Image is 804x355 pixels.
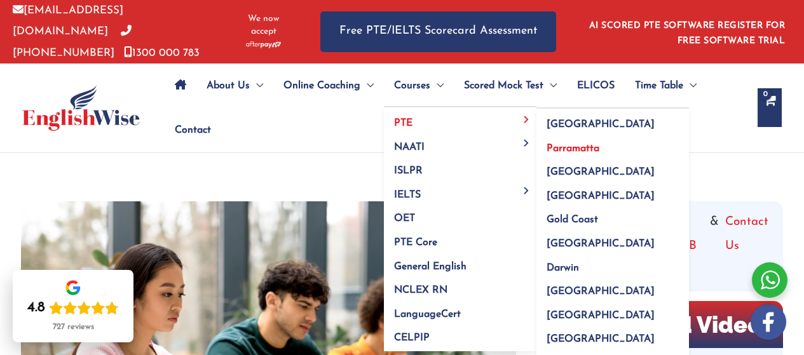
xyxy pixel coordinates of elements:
span: OET [394,213,415,224]
a: LanguageCert [384,298,536,322]
img: Afterpay-Logo [246,41,281,48]
span: [GEOGRAPHIC_DATA] [547,191,655,201]
a: 1300 000 783 [124,48,200,58]
span: Menu Toggle [430,64,444,108]
span: About Us [207,64,250,108]
span: Courses [394,64,430,108]
span: Scored Mock Test [464,64,543,108]
a: PTE Core [384,227,536,251]
a: IELTSMenu Toggle [384,178,536,203]
a: Scored Mock TestMenu Toggle [454,64,567,108]
span: [GEOGRAPHIC_DATA] [547,311,655,321]
span: Parramatta [547,144,599,154]
a: [GEOGRAPHIC_DATA] [536,276,689,300]
a: Time TableMenu Toggle [625,64,707,108]
a: [PHONE_NUMBER] [13,26,132,58]
span: Time Table [635,64,683,108]
a: [GEOGRAPHIC_DATA] [536,323,689,347]
span: Menu Toggle [360,64,374,108]
a: NCLEX RN [384,274,536,298]
a: [EMAIL_ADDRESS][DOMAIN_NAME] [13,5,123,37]
div: 727 reviews [53,322,94,332]
span: ELICOS [577,64,615,108]
a: AI SCORED PTE SOFTWARE REGISTER FOR FREE SOFTWARE TRIAL [589,21,786,46]
a: About UsMenu Toggle [196,64,273,108]
a: CoursesMenu Toggle [384,64,454,108]
a: Gold Coast [536,204,689,228]
span: We now accept [238,13,289,38]
a: NAATIMenu Toggle [384,131,536,155]
span: NCLEX RN [394,285,447,295]
span: Menu Toggle [519,116,534,123]
a: [GEOGRAPHIC_DATA] [536,180,689,204]
span: [GEOGRAPHIC_DATA] [547,119,655,130]
a: Online CoachingMenu Toggle [273,64,384,108]
span: ISLPR [394,166,423,176]
span: Contact [175,108,211,152]
div: Rating: 4.8 out of 5 [27,299,119,317]
a: [GEOGRAPHIC_DATA] [536,109,689,133]
a: PTEMenu Toggle [384,107,536,131]
span: General English [394,262,467,272]
a: General English [384,250,536,274]
span: [GEOGRAPHIC_DATA] [547,286,655,297]
img: white-facebook.png [751,304,786,340]
aside: Header Widget 1 [582,11,791,52]
span: [GEOGRAPHIC_DATA] [547,334,655,344]
span: Menu Toggle [683,64,697,108]
span: CELPIP [394,333,430,343]
span: [GEOGRAPHIC_DATA] [547,239,655,249]
span: PTE [394,118,412,128]
a: Free PTE/IELTS Scorecard Assessment [320,11,556,51]
span: IELTS [394,190,421,200]
span: NAATI [394,142,425,152]
span: [GEOGRAPHIC_DATA] [547,167,655,177]
span: Gold Coast [547,215,598,225]
span: PTE Core [394,238,437,248]
a: CELPIP [384,322,536,351]
img: cropped-ew-logo [22,85,140,131]
a: [GEOGRAPHIC_DATA] [536,156,689,180]
nav: Site Navigation: Main Menu [165,64,745,152]
span: Menu Toggle [250,64,263,108]
span: Menu Toggle [519,140,534,147]
span: Menu Toggle [543,64,557,108]
a: Contact Us [725,210,774,283]
span: Menu Toggle [519,187,534,194]
span: LanguageCert [394,309,461,319]
div: 4.8 [27,299,45,317]
a: ISLPR [384,155,536,179]
a: [GEOGRAPHIC_DATA] [536,228,689,252]
a: OET [384,203,536,227]
a: View Shopping Cart, empty [758,88,782,127]
span: Online Coaching [283,64,360,108]
span: Darwin [547,263,579,273]
a: Parramatta [536,132,689,156]
a: Darwin [536,251,689,276]
a: [GEOGRAPHIC_DATA] [536,299,689,323]
a: ELICOS [567,64,625,108]
a: Contact [165,108,211,152]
